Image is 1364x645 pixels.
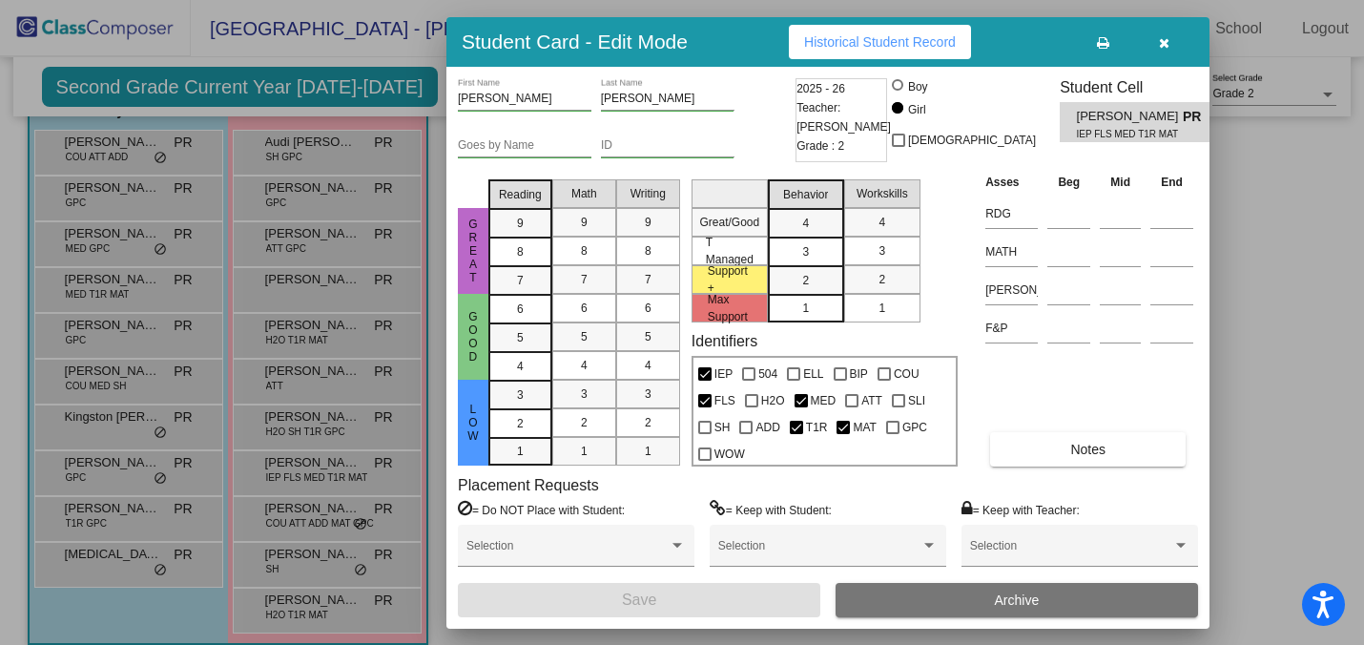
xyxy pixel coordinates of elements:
[714,443,745,466] span: WOW
[1060,78,1226,96] h3: Student Cell
[990,432,1186,467] button: Notes
[796,79,845,98] span: 2025 - 26
[517,272,524,289] span: 7
[1077,127,1169,141] span: IEP FLS MED T1R MAT
[645,214,651,231] span: 9
[517,301,524,318] span: 6
[802,272,809,289] span: 2
[517,386,524,404] span: 3
[758,363,777,385] span: 504
[581,271,588,288] span: 7
[465,403,482,443] span: Low
[894,363,920,385] span: COU
[961,500,1080,519] label: = Keep with Teacher:
[878,271,885,288] span: 2
[499,186,542,203] span: Reading
[1146,172,1198,193] th: End
[1095,172,1146,193] th: Mid
[802,300,809,317] span: 1
[462,30,688,53] h3: Student Card - Edit Mode
[581,357,588,374] span: 4
[857,185,908,202] span: Workskills
[908,129,1036,152] span: [DEMOGRAPHIC_DATA]
[796,136,844,156] span: Grade : 2
[755,416,779,439] span: ADD
[581,414,588,431] span: 2
[861,389,882,412] span: ATT
[981,172,1043,193] th: Asses
[714,416,731,439] span: SH
[995,593,1040,608] span: Archive
[517,329,524,346] span: 5
[645,414,651,431] span: 2
[802,215,809,232] span: 4
[853,416,876,439] span: MAT
[465,218,482,284] span: Great
[811,389,837,412] span: MED
[761,389,785,412] span: H2O
[836,583,1198,617] button: Archive
[878,300,885,317] span: 1
[581,385,588,403] span: 3
[985,314,1038,343] input: assessment
[458,139,591,153] input: goes by name
[581,300,588,317] span: 6
[517,415,524,432] span: 2
[581,242,588,260] span: 8
[1070,442,1106,457] span: Notes
[645,271,651,288] span: 7
[645,443,651,460] span: 1
[517,443,524,460] span: 1
[458,500,625,519] label: = Do NOT Place with Student:
[878,242,885,260] span: 3
[902,416,927,439] span: GPC
[796,98,891,136] span: Teacher: [PERSON_NAME]
[850,363,868,385] span: BIP
[692,332,757,350] label: Identifiers
[458,583,820,617] button: Save
[630,185,666,202] span: Writing
[714,389,735,412] span: FLS
[789,25,971,59] button: Historical Student Record
[714,363,733,385] span: IEP
[804,34,956,50] span: Historical Student Record
[622,592,656,608] span: Save
[985,276,1038,304] input: assessment
[465,310,482,364] span: Good
[645,357,651,374] span: 4
[1077,107,1183,127] span: [PERSON_NAME]
[581,328,588,345] span: 5
[645,385,651,403] span: 3
[517,215,524,232] span: 9
[783,186,828,203] span: Behavior
[806,416,828,439] span: T1R
[878,214,885,231] span: 4
[907,101,926,118] div: Girl
[985,238,1038,266] input: assessment
[571,185,597,202] span: Math
[802,243,809,260] span: 3
[581,443,588,460] span: 1
[645,242,651,260] span: 8
[907,78,928,95] div: Boy
[645,300,651,317] span: 6
[645,328,651,345] span: 5
[803,363,823,385] span: ELL
[458,476,599,494] label: Placement Requests
[1043,172,1095,193] th: Beg
[517,358,524,375] span: 4
[581,214,588,231] span: 9
[1183,107,1209,127] span: PR
[985,199,1038,228] input: assessment
[517,243,524,260] span: 8
[908,389,925,412] span: SLI
[710,500,832,519] label: = Keep with Student:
